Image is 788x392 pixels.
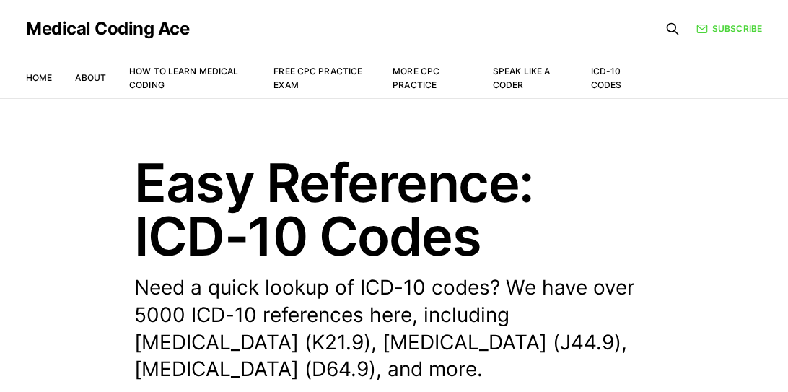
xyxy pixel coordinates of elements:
h1: Easy Reference: ICD-10 Codes [134,156,654,263]
a: About [75,72,106,83]
a: Medical Coding Ace [26,20,189,38]
a: ICD-10 Codes [591,66,622,90]
a: More CPC Practice [393,66,439,90]
a: Home [26,72,52,83]
p: Need a quick lookup of ICD-10 codes? We have over 5000 ICD-10 references here, including [MEDICAL... [134,274,654,383]
a: How to Learn Medical Coding [129,66,238,90]
a: Subscribe [696,22,762,35]
a: Free CPC Practice Exam [273,66,362,90]
a: Speak Like a Coder [493,66,550,90]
